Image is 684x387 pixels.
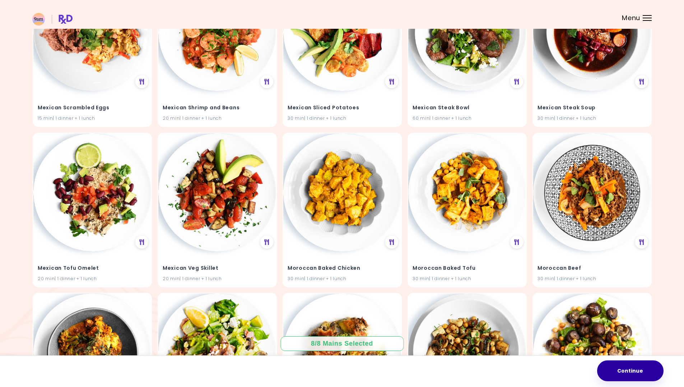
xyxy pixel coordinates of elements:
[163,275,272,282] div: 20 min | 1 dinner + 1 lunch
[413,115,522,122] div: 60 min | 1 dinner + 1 lunch
[135,75,148,88] div: See Meal Plan
[413,275,522,282] div: 30 min | 1 dinner + 1 lunch
[413,262,522,274] h4: Moroccan Baked Tofu
[622,15,640,21] span: Menu
[38,275,147,282] div: 20 min | 1 dinner + 1 lunch
[288,102,397,114] h4: Mexican Sliced Potatoes
[38,115,147,122] div: 15 min | 1 dinner + 1 lunch
[288,262,397,274] h4: Moroccan Baked Chicken
[635,75,648,88] div: See Meal Plan
[288,115,397,122] div: 30 min | 1 dinner + 1 lunch
[135,236,148,249] div: See Meal Plan
[38,262,147,274] h4: Mexican Tofu Omelet
[288,275,397,282] div: 30 min | 1 dinner + 1 lunch
[538,102,647,114] h4: Mexican Steak Soup
[163,262,272,274] h4: Mexican Veg Skillet
[538,275,647,282] div: 30 min | 1 dinner + 1 lunch
[32,13,73,26] img: RxDiet
[260,75,273,88] div: See Meal Plan
[538,115,647,122] div: 30 min | 1 dinner + 1 lunch
[38,102,147,114] h4: Mexican Scrambled Eggs
[510,236,523,249] div: See Meal Plan
[385,236,398,249] div: See Meal Plan
[385,75,398,88] div: See Meal Plan
[163,102,272,114] h4: Mexican Shrimp and Beans
[260,236,273,249] div: See Meal Plan
[635,236,648,249] div: See Meal Plan
[413,102,522,114] h4: Mexican Steak Bowl
[163,115,272,122] div: 20 min | 1 dinner + 1 lunch
[510,75,523,88] div: See Meal Plan
[306,339,378,348] div: 8 / 8 Mains Selected
[538,262,647,274] h4: Moroccan Beef
[597,360,664,381] button: Continue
